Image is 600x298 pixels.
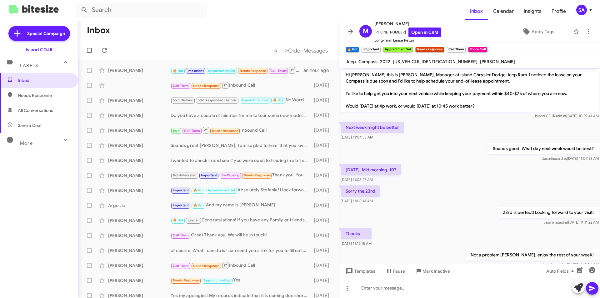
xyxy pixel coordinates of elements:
[576,5,587,15] div: SA
[543,220,599,225] span: Jasmina [DATE] 11:11:22 AM
[311,217,334,224] div: [DATE]
[541,265,581,277] button: Auto Fields
[311,232,334,239] div: [DATE]
[415,47,444,53] small: Needs Response
[171,126,311,134] div: Inbound Call
[221,173,239,177] span: Try Pausing
[108,232,171,239] div: [PERSON_NAME]
[488,143,599,154] p: Sounds good! What day next week would be best?
[193,84,220,88] span: Needs Response
[339,265,380,277] button: Templates
[374,20,441,28] span: [PERSON_NAME]
[173,278,199,282] span: Needs Response
[358,59,377,64] span: Compass
[173,98,193,102] span: Sold Historic
[447,47,466,53] small: Call Them
[383,47,413,53] small: Appointment Set
[173,233,189,237] span: Call Them
[171,142,311,149] div: Sounds great [PERSON_NAME], I am so glad to hear that you love it! If you would like, we could co...
[171,277,311,284] div: Yes
[240,69,266,73] span: Needs Response
[18,122,41,129] span: Save a Deal
[173,69,183,73] span: 🔥 Hot
[341,135,373,139] span: [DATE] 11:04:35 AM
[27,30,65,37] span: Special Campaign
[557,220,568,225] span: said at
[171,97,311,104] div: No Worries, I will make sure to have everything ready by the time they arrive! Safe travels!
[546,265,576,277] span: Auto Fields
[108,157,171,164] div: [PERSON_NAME]
[212,129,238,133] span: Needs Response
[488,2,519,20] span: Calendar
[410,265,455,277] button: Mark Inactive
[341,164,401,175] p: [DATE]. Mid morning. 10?
[187,218,199,222] span: Jaydah
[506,26,570,37] button: Apply Tags
[422,265,450,277] span: Mark Inactive
[311,97,334,104] div: [DATE]
[341,241,372,246] span: [DATE] 11:12:15 AM
[171,112,311,119] div: Do you have a couple of minutes for me to tour some new models, we can go over some new leases, a...
[311,142,334,149] div: [DATE]
[171,81,311,89] div: Inbound Call
[341,177,373,182] span: [DATE] 11:08:27 AM
[187,69,204,73] span: Important
[171,232,311,239] div: Great Thank you, We will be in touch!
[311,277,334,284] div: [DATE]
[311,247,334,254] div: [DATE]
[171,172,311,179] div: Thank you! You do the same!
[468,47,487,53] small: Phone Call
[173,264,189,268] span: Call Them
[311,82,334,88] div: [DATE]
[393,265,405,277] span: Pause
[108,262,171,269] div: [PERSON_NAME]
[480,59,515,64] span: [PERSON_NAME]
[311,172,334,179] div: [DATE]
[203,278,231,282] span: Appointment Set
[26,47,53,53] div: Island CDJR
[547,2,571,20] a: Profile
[193,264,220,268] span: Needs Response
[288,47,328,54] span: Older Messages
[244,173,270,177] span: Needs Response
[273,98,283,102] span: 🔥 Hot
[303,67,334,73] div: an hour ago
[556,262,567,267] span: said at
[285,47,288,54] span: »
[108,202,171,209] div: Argo Llc
[466,249,599,260] p: Not a problem [PERSON_NAME], enjoy the rest of your weeK!
[108,142,171,149] div: [PERSON_NAME]
[108,247,171,254] div: [PERSON_NAME]
[171,261,311,269] div: Inbound Call
[270,69,287,73] span: Call Them
[108,112,171,119] div: [PERSON_NAME]
[465,2,488,20] span: Inbox
[555,114,566,118] span: said at
[171,66,303,74] div: Inbound Call
[20,63,38,68] span: Labels
[184,129,200,133] span: Call Them
[108,277,171,284] div: [PERSON_NAME]
[380,59,390,64] span: 2022
[341,122,404,133] p: Next week might be better
[193,188,204,192] span: 🔥 Hot
[542,156,599,161] span: Jasmina [DATE] 11:07:33 AM
[346,47,359,53] small: 🔥 Hot
[271,44,332,57] nav: Page navigation example
[108,217,171,224] div: [PERSON_NAME]
[311,187,334,194] div: [DATE]
[556,156,567,161] span: said at
[171,187,311,194] div: Absolutely Stefania! I look forward to meeting with you then!
[374,28,441,37] span: [PHONE_NUMBER]
[108,187,171,194] div: [PERSON_NAME]
[311,202,334,209] div: [DATE]
[241,98,269,102] span: Appointment Set
[571,5,593,15] button: SA
[519,2,547,20] span: Insights
[173,218,183,222] span: 🔥 Hot
[173,84,189,88] span: Call Them
[108,67,171,73] div: [PERSON_NAME]
[341,228,372,239] p: Thanks
[341,185,380,197] p: Sorry the 23rd
[173,203,189,207] span: Important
